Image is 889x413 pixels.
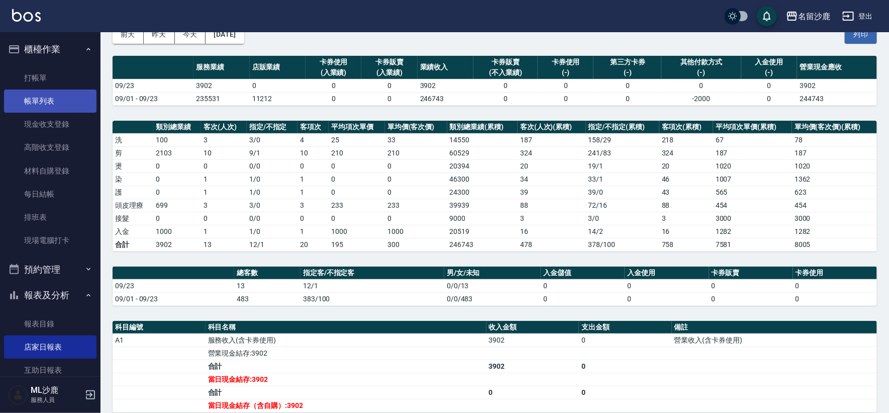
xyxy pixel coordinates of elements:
[596,67,659,78] div: (-)
[247,225,298,238] td: 1 / 0
[247,186,298,199] td: 1 / 0
[201,225,246,238] td: 1
[113,321,206,334] th: 科目編號
[201,121,246,134] th: 客次(人次)
[247,238,298,251] td: 12/1
[201,238,246,251] td: 13
[793,279,877,292] td: 0
[385,146,447,159] td: 210
[476,67,535,78] div: (不入業績)
[206,360,486,373] td: 合計
[741,79,797,92] td: 0
[298,199,329,212] td: 3
[385,225,447,238] td: 1000
[744,67,795,78] div: (-)
[247,121,298,134] th: 指定/不指定
[797,56,877,79] th: 營業現金應收
[329,186,385,199] td: 0
[385,199,447,212] td: 233
[201,133,246,146] td: 3
[418,79,473,92] td: 3902
[298,121,329,134] th: 客項次
[586,146,659,159] td: 241 / 83
[113,159,153,173] td: 燙
[518,133,586,146] td: 187
[594,92,661,105] td: 0
[4,36,96,62] button: 櫃檯作業
[298,238,329,251] td: 20
[447,225,518,238] td: 20519
[579,334,672,347] td: 0
[385,159,447,173] td: 0
[113,92,193,105] td: 09/01 - 09/23
[234,279,301,292] td: 13
[4,229,96,252] a: 現場電腦打卡
[518,186,586,199] td: 39
[329,121,385,134] th: 平均項次單價
[757,6,777,26] button: save
[153,173,201,186] td: 0
[385,186,447,199] td: 0
[113,121,877,252] table: a dense table
[193,79,249,92] td: 3902
[518,146,586,159] td: 324
[175,25,206,44] button: 今天
[661,79,741,92] td: 0
[540,57,591,67] div: 卡券使用
[113,321,877,412] table: a dense table
[247,159,298,173] td: 0 / 0
[31,395,82,404] p: 服務人員
[308,57,359,67] div: 卡券使用
[113,56,877,106] table: a dense table
[206,373,486,386] td: 當日現金結存:3902
[538,92,594,105] td: 0
[541,279,625,292] td: 0
[247,133,298,146] td: 3 / 0
[193,56,249,79] th: 服務業績
[201,186,246,199] td: 1
[206,334,486,347] td: 服務收入(含卡券使用)
[308,67,359,78] div: (入業績)
[4,257,96,283] button: 預約管理
[625,292,709,305] td: 0
[792,133,877,146] td: 78
[486,386,579,399] td: 0
[540,67,591,78] div: (-)
[792,173,877,186] td: 1362
[447,133,518,146] td: 14550
[206,321,486,334] th: 科目名稱
[4,159,96,183] a: 材料自購登錄
[518,238,586,251] td: 478
[579,321,672,334] th: 支出金額
[113,334,206,347] td: A1
[113,225,153,238] td: 入金
[792,225,877,238] td: 1282
[206,399,486,412] td: 當日現金結存（含自購）:3902
[385,238,447,251] td: 300
[153,121,201,134] th: 類別總業績
[418,92,473,105] td: 246743
[792,238,877,251] td: 8005
[153,146,201,159] td: 2103
[153,159,201,173] td: 0
[586,225,659,238] td: 14 / 2
[518,199,586,212] td: 88
[473,92,538,105] td: 0
[113,173,153,186] td: 染
[298,186,329,199] td: 1
[298,225,329,238] td: 1
[418,56,473,79] th: 業績收入
[672,334,877,347] td: 營業收入(含卡券使用)
[298,133,329,146] td: 4
[579,386,672,399] td: 0
[301,267,444,280] th: 指定客/不指定客
[659,159,713,173] td: 20
[447,186,518,199] td: 24300
[4,282,96,308] button: 報表及分析
[361,79,417,92] td: 0
[541,292,625,305] td: 0
[329,212,385,225] td: 0
[247,146,298,159] td: 9 / 1
[586,199,659,212] td: 72 / 16
[201,212,246,225] td: 0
